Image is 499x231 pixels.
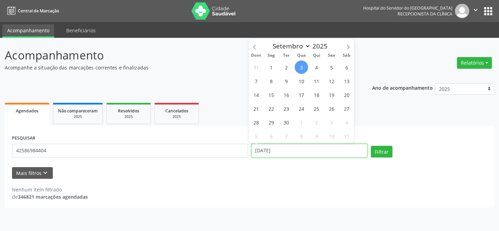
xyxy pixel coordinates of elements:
span: Setembro 10, 2025 [295,74,308,88]
span: Seg [264,53,279,58]
input: Selecione um intervalo [251,144,368,157]
span: Setembro 23, 2025 [280,102,293,115]
span: Setembro 19, 2025 [325,88,338,101]
span: Outubro 9, 2025 [310,129,323,143]
span: Resolvidos [118,108,139,114]
label: PESQUISAR [12,133,35,144]
span: Setembro 24, 2025 [295,102,308,115]
span: Setembro 3, 2025 [295,60,308,74]
p: Acompanhamento [5,47,347,64]
select: Month [270,41,311,51]
span: Setembro 1, 2025 [264,60,278,74]
div: Hospital do Servidor do [GEOGRAPHIC_DATA] [363,5,452,11]
div: 2025 [159,114,194,119]
a: Beneficiários [61,24,100,36]
span: Outubro 2, 2025 [310,115,323,129]
span: Setembro 15, 2025 [264,88,278,101]
span: Outubro 4, 2025 [340,115,353,129]
span: Setembro 28, 2025 [249,115,263,129]
button: apps [482,5,494,17]
span: Setembro 30, 2025 [280,115,293,129]
span: Setembro 16, 2025 [280,88,293,101]
span: Setembro 17, 2025 [295,88,308,101]
span: Sáb [339,53,354,58]
span: Recepcionista da clínica [397,11,452,17]
span: Setembro 6, 2025 [340,60,353,74]
span: Qui [309,53,324,58]
span: Setembro 11, 2025 [310,74,323,88]
span: Setembro 18, 2025 [310,88,323,101]
span: Setembro 29, 2025 [264,115,278,129]
span: Agosto 31, 2025 [249,60,263,74]
span: Setembro 13, 2025 [340,74,353,88]
div: 2025 [111,114,146,119]
span: Setembro 12, 2025 [325,74,338,88]
span: Central de Marcação [18,8,59,14]
span: Cancelados [165,108,188,114]
button: Mais filtroskeyboard_arrow_down [12,167,53,179]
i: keyboard_arrow_down [41,169,49,177]
p: Acompanhe a situação das marcações correntes e finalizadas [5,64,347,71]
div: 2025 [58,114,98,119]
span: Setembro 25, 2025 [310,102,323,115]
span: Outubro 3, 2025 [325,115,338,129]
span: Setembro 27, 2025 [340,102,353,115]
span: Outubro 10, 2025 [325,129,338,143]
span: Setembro 14, 2025 [249,88,263,101]
i:  [472,6,479,14]
span: Setembro 21, 2025 [249,102,263,115]
span: Outubro 8, 2025 [295,129,308,143]
span: Setembro 22, 2025 [264,102,278,115]
strong: 346821 marcações agendadas [18,194,88,200]
input: Nome, código do beneficiário ou CPF [12,144,248,157]
button: Relatórios [457,57,492,69]
span: Outubro 11, 2025 [340,129,353,143]
span: Outubro 5, 2025 [249,129,263,143]
input: Year [310,42,333,51]
span: Setembro 2, 2025 [280,60,293,74]
span: Sex [324,53,339,58]
img: img [455,4,469,18]
span: Setembro 9, 2025 [280,74,293,88]
div: Nenhum item filtrado [12,186,88,193]
button: Filtrar [371,146,392,157]
a: Central de Marcação [5,5,59,16]
span: Setembro 7, 2025 [249,74,263,88]
span: Setembro 26, 2025 [325,102,338,115]
span: Qua [294,53,309,58]
p: Ano de acompanhamento [372,83,432,92]
span: Setembro 20, 2025 [340,88,353,101]
span: Setembro 8, 2025 [264,74,278,88]
span: Setembro 5, 2025 [325,60,338,74]
span: Setembro 4, 2025 [310,60,323,74]
span: Outubro 6, 2025 [264,129,278,143]
div: de [12,193,88,200]
span: Ter [279,53,294,58]
span: Outubro 1, 2025 [295,115,308,129]
span: Não compareceram [58,108,98,114]
span: Outubro 7, 2025 [280,129,293,143]
a: Acompanhamento [2,24,54,38]
button:  [469,4,482,18]
span: Agendados [16,108,38,114]
span: Dom [249,53,264,58]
